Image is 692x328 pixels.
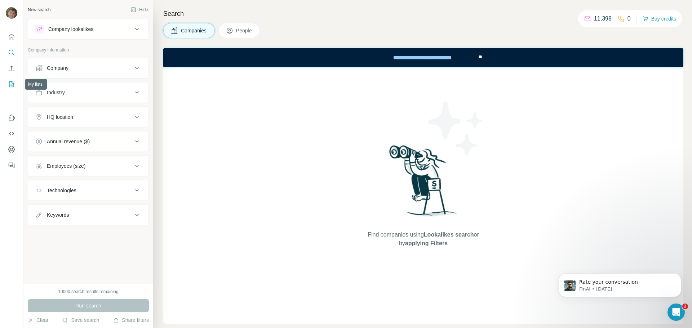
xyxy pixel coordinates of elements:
[62,316,99,324] button: Save search
[405,240,448,246] span: applying Filters
[28,59,148,77] button: Company
[28,6,50,13] div: New search
[47,138,90,145] div: Annual revenue ($)
[424,232,474,238] span: Lookalikes search
[47,64,68,72] div: Company
[28,133,148,150] button: Annual revenue ($)
[28,21,148,38] button: Company lookalikes
[423,96,488,161] img: Surfe Illustration - Stars
[47,113,73,121] div: HQ location
[28,108,148,126] button: HQ location
[6,62,17,75] button: Enrich CSV
[47,162,85,170] div: Employees (size)
[627,14,631,23] p: 0
[28,316,48,324] button: Clear
[6,143,17,156] button: Dashboard
[6,127,17,140] button: Use Surfe API
[163,9,683,19] h4: Search
[682,304,688,309] span: 2
[594,14,612,23] p: 11,398
[6,78,17,91] button: My lists
[47,187,76,194] div: Technologies
[386,143,461,224] img: Surfe Illustration - Woman searching with binoculars
[548,258,692,309] iframe: Intercom notifications message
[365,230,481,248] span: Find companies using or by
[28,157,148,175] button: Employees (size)
[667,304,685,321] iframe: Intercom live chat
[58,288,118,295] div: 10000 search results remaining
[6,30,17,43] button: Quick start
[6,159,17,172] button: Feedback
[48,26,93,33] div: Company lookalikes
[236,27,253,34] span: People
[125,4,153,15] button: Hide
[113,316,149,324] button: Share filters
[643,14,676,24] button: Buy credits
[47,211,69,219] div: Keywords
[6,111,17,124] button: Use Surfe on LinkedIn
[28,84,148,101] button: Industry
[28,182,148,199] button: Technologies
[47,89,65,96] div: Industry
[6,7,17,19] img: Avatar
[6,46,17,59] button: Search
[28,206,148,224] button: Keywords
[28,47,149,53] p: Company information
[181,27,207,34] span: Companies
[163,48,683,67] iframe: Banner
